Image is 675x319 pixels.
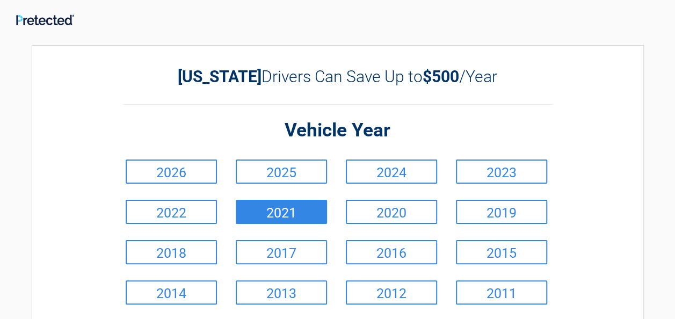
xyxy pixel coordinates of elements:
h2: Vehicle Year [123,118,553,143]
a: 2021 [236,200,327,224]
img: Main Logo [16,15,74,25]
a: 2024 [346,160,437,184]
a: 2016 [346,240,437,264]
a: 2022 [126,200,217,224]
a: 2018 [126,240,217,264]
a: 2026 [126,160,217,184]
a: 2019 [456,200,547,224]
a: 2020 [346,200,437,224]
b: $500 [423,67,459,86]
a: 2023 [456,160,547,184]
a: 2012 [346,280,437,305]
h2: Drivers Can Save Up to /Year [123,67,553,86]
a: 2013 [236,280,327,305]
a: 2017 [236,240,327,264]
b: [US_STATE] [178,67,262,86]
a: 2025 [236,160,327,184]
a: 2015 [456,240,547,264]
a: 2011 [456,280,547,305]
a: 2014 [126,280,217,305]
